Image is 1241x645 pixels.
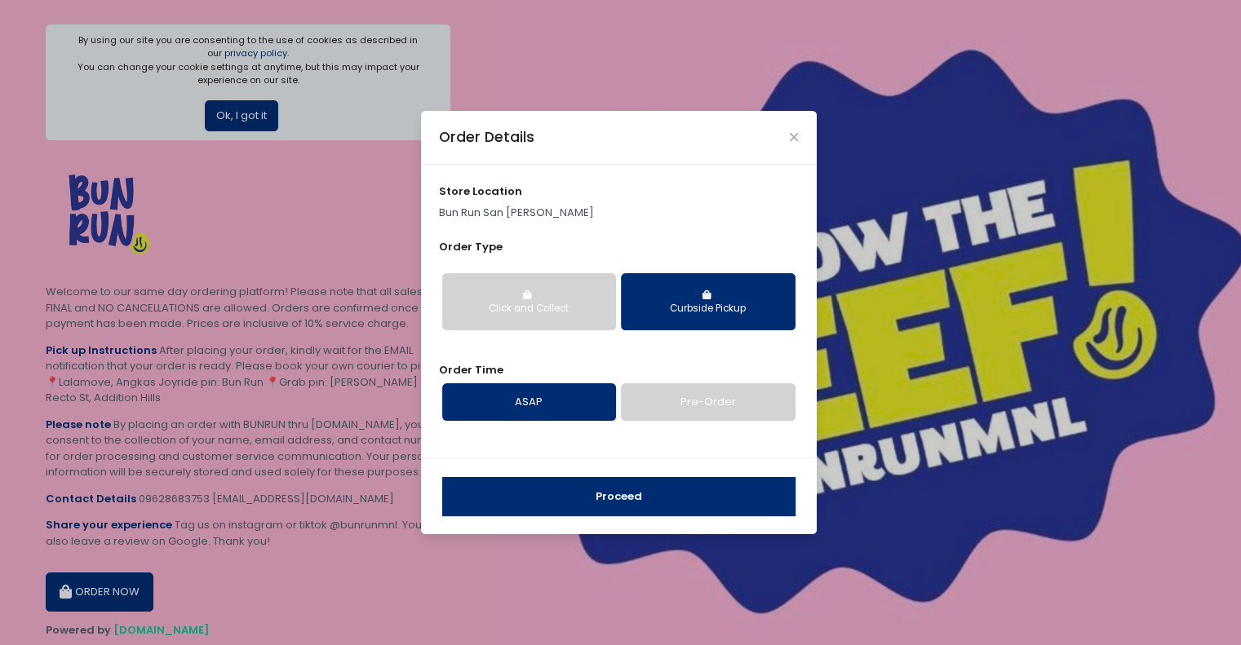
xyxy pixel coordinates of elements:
[442,477,796,516] button: Proceed
[632,302,783,316] div: Curbside Pickup
[621,273,795,330] button: Curbside Pickup
[442,273,616,330] button: Click and Collect
[439,183,522,199] span: store location
[439,205,798,221] p: Bun Run San [PERSON_NAME]
[439,362,503,378] span: Order Time
[439,239,503,254] span: Order Type
[454,302,605,316] div: Click and Collect
[442,383,616,421] a: ASAP
[621,383,795,421] a: Pre-Order
[439,126,534,148] div: Order Details
[790,133,798,141] button: Close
